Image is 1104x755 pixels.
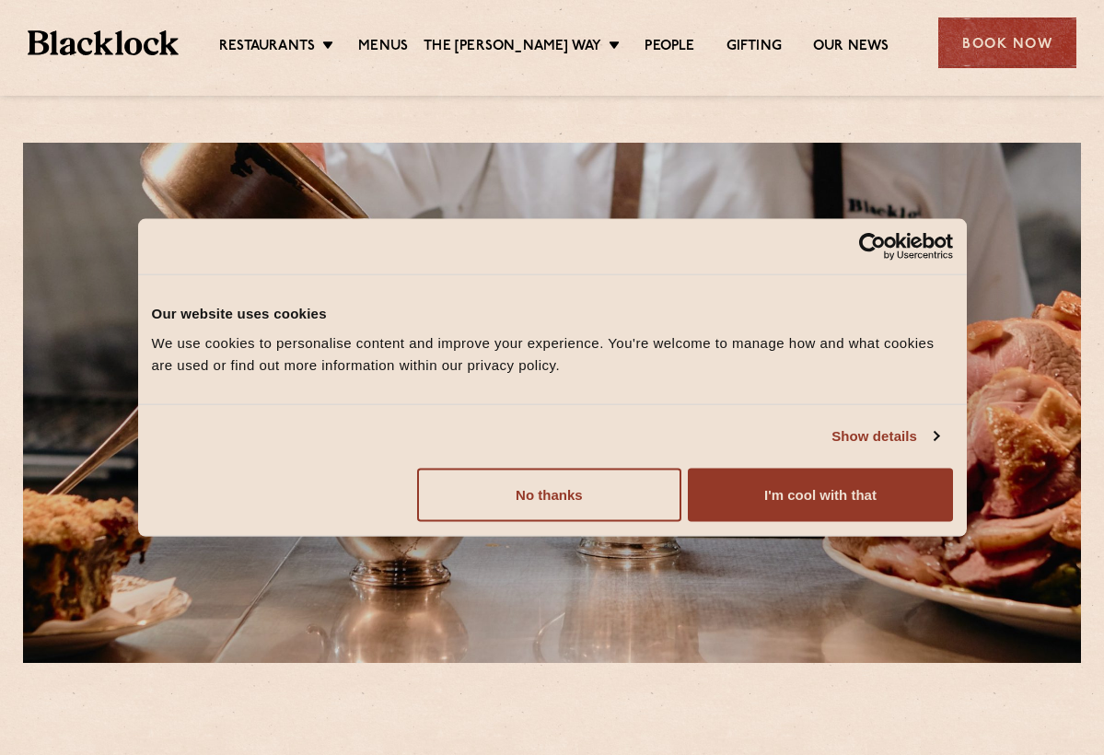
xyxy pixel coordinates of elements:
div: Book Now [938,17,1076,68]
a: Usercentrics Cookiebot - opens in a new window [792,233,953,261]
a: Gifting [726,38,782,58]
a: People [645,38,694,58]
img: BL_Textured_Logo-footer-cropped.svg [28,30,179,56]
a: Our News [813,38,889,58]
div: We use cookies to personalise content and improve your experience. You're welcome to manage how a... [152,331,953,376]
div: Our website uses cookies [152,303,953,325]
button: I'm cool with that [688,468,952,521]
a: Restaurants [219,38,315,58]
a: Menus [358,38,408,58]
a: Show details [831,425,938,447]
button: No thanks [417,468,681,521]
a: The [PERSON_NAME] Way [424,38,601,58]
